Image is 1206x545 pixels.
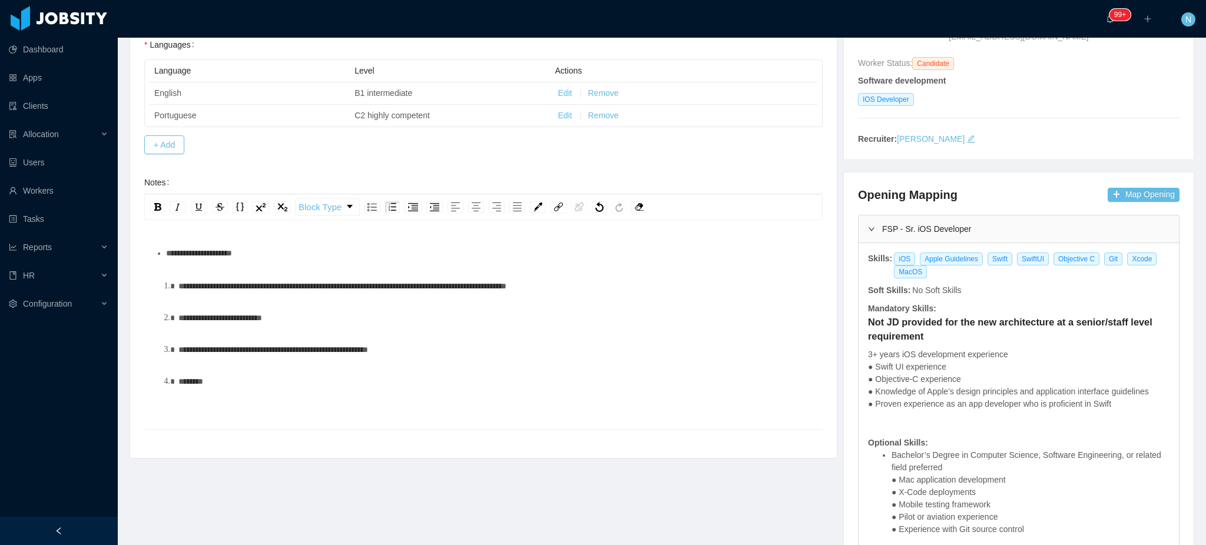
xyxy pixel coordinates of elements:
[588,87,619,99] button: Remove
[1108,188,1180,202] button: icon: plusMap Opening
[967,135,975,143] i: icon: edit
[912,284,962,297] div: No Soft Skills
[558,109,572,122] button: Edit
[9,300,17,308] i: icon: setting
[1127,252,1157,265] span: Xcode
[1185,12,1191,26] span: N
[9,179,108,202] a: icon: userWorkers
[9,130,17,138] i: icon: solution
[144,194,823,429] div: rdw-wrapper
[859,215,1179,242] div: icon: rightFSP - Sr. iOS Developer
[9,94,108,118] a: icon: auditClients
[293,198,362,216] div: rdw-block-control
[988,252,1012,265] span: Swift
[468,201,484,213] div: Center
[1109,9,1131,21] sup: 1639
[868,348,1169,423] p: 3+ years iOS development experience ● Swift UI experience ● Objective-C experience ● Knowledge of...
[1017,252,1049,265] span: SwiftUI
[144,194,823,220] div: rdw-toolbar
[868,254,892,263] strong: Skills:
[9,271,17,280] i: icon: book
[9,38,108,61] a: icon: pie-chartDashboard
[858,76,946,85] strong: Software development
[23,271,35,280] span: HR
[612,201,627,213] div: Redo
[354,66,374,75] span: Level
[144,135,184,154] button: + Add
[354,88,412,98] span: B1 intermediate
[362,198,445,216] div: rdw-list-control
[144,178,174,187] label: Notes
[894,265,927,278] span: MacOS
[385,201,400,213] div: Ordered
[631,201,647,213] div: Remove
[23,299,72,308] span: Configuration
[9,66,108,89] a: icon: appstoreApps
[555,66,582,75] span: Actions
[295,198,360,216] div: rdw-dropdown
[868,285,910,295] strong: Soft Skills:
[233,201,247,213] div: Monospace
[571,201,587,213] div: Unlink
[548,198,589,216] div: rdw-link-control
[154,66,191,75] span: Language
[551,201,566,213] div: Link
[9,151,108,174] a: icon: robotUsers
[1106,15,1114,23] i: icon: bell
[9,243,17,251] i: icon: line-chart
[894,252,915,265] span: iOS
[23,129,59,139] span: Allocation
[912,57,954,70] span: Candidate
[364,201,380,213] div: Unordered
[589,198,629,216] div: rdw-history-control
[1053,252,1099,265] span: Objective C
[920,252,983,265] span: Apple Guidelines
[274,201,291,213] div: Subscript
[868,317,1152,342] strong: Not JD provided for the new architecture at a senior/staff level requirement
[528,198,548,216] div: rdw-color-picker
[592,201,607,213] div: Undo
[252,201,269,213] div: Superscript
[426,201,443,213] div: Outdent
[445,198,528,216] div: rdw-textalign-control
[170,201,186,213] div: Italic
[191,201,207,213] div: Underline
[212,201,228,213] div: Strikethrough
[858,93,914,106] span: IOS Developer
[296,199,359,215] a: Block Type
[299,195,342,219] span: Block Type
[148,198,293,216] div: rdw-inline-control
[150,201,165,213] div: Bold
[629,198,650,216] div: rdw-remove-control
[9,207,108,231] a: icon: profileTasks
[154,88,181,98] span: English
[868,225,875,232] i: icon: right
[558,87,572,99] button: Edit
[489,201,505,213] div: Right
[448,201,463,213] div: Left
[868,304,936,313] strong: Mandatory Skills:
[1104,252,1122,265] span: Git
[897,134,965,144] a: [PERSON_NAME]
[144,40,199,49] label: Languages
[868,438,928,447] strong: Optional Skills:
[858,58,912,68] span: Worker Status:
[588,109,619,122] button: Remove
[858,134,897,144] strong: Recruiter:
[23,242,52,252] span: Reports
[509,201,525,213] div: Justify
[405,201,422,213] div: Indent
[154,241,814,447] div: rdw-editor
[858,187,957,203] h4: Opening Mapping
[892,449,1169,536] li: Bachelor’s Degree in Computer Science, Software Engineering, or related field preferred ● Mac app...
[1144,15,1152,23] i: icon: plus
[154,111,197,120] span: Portuguese
[354,111,430,120] span: C2 highly competent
